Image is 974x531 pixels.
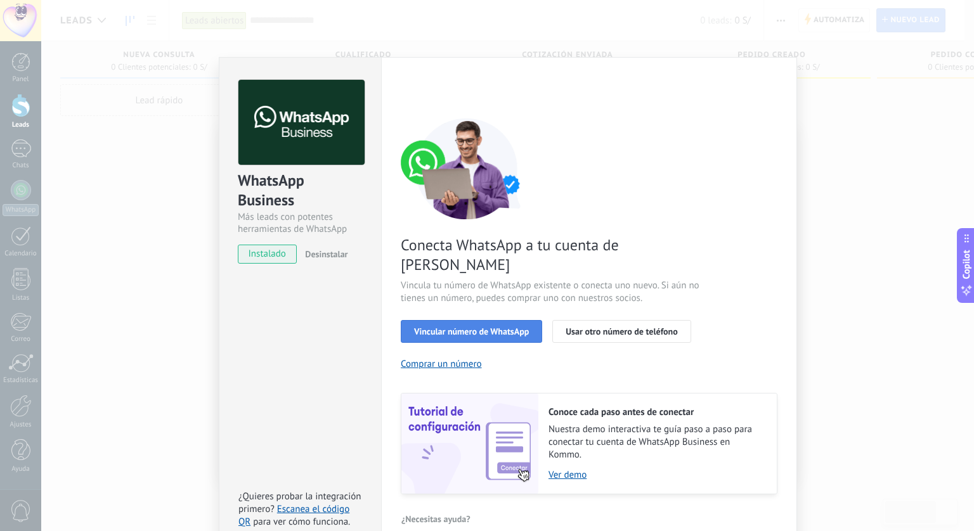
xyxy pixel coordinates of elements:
span: ¿Necesitas ayuda? [401,515,471,523]
button: Usar otro número de teléfono [552,320,691,343]
span: Copilot [960,250,973,279]
span: instalado [238,245,296,264]
span: Vincula tu número de WhatsApp existente o conecta uno nuevo. Si aún no tienes un número, puedes c... [401,279,703,305]
a: Escanea el código QR [238,503,349,528]
button: ¿Necesitas ayuda? [401,509,471,528]
span: ¿Quieres probar la integración primero? [238,490,361,515]
button: Vincular número de WhatsApp [401,320,542,343]
span: Vincular número de WhatsApp [414,327,529,336]
span: Usar otro número de teléfono [566,327,677,336]
img: connect number [401,118,534,219]
span: para ver cómo funciona. [253,516,350,528]
div: Más leads con potentes herramientas de WhatsApp [238,211,363,235]
span: Conecta WhatsApp a tu cuenta de [PERSON_NAME] [401,235,703,274]
img: logo_main.png [238,80,365,165]
span: Desinstalar [305,248,347,260]
h2: Conoce cada paso antes de conectar [549,406,764,418]
button: Desinstalar [300,245,347,264]
div: WhatsApp Business [238,170,363,211]
span: Nuestra demo interactiva te guía paso a paso para conectar tu cuenta de WhatsApp Business en Kommo. [549,423,764,461]
a: Ver demo [549,469,764,481]
button: Comprar un número [401,358,482,370]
